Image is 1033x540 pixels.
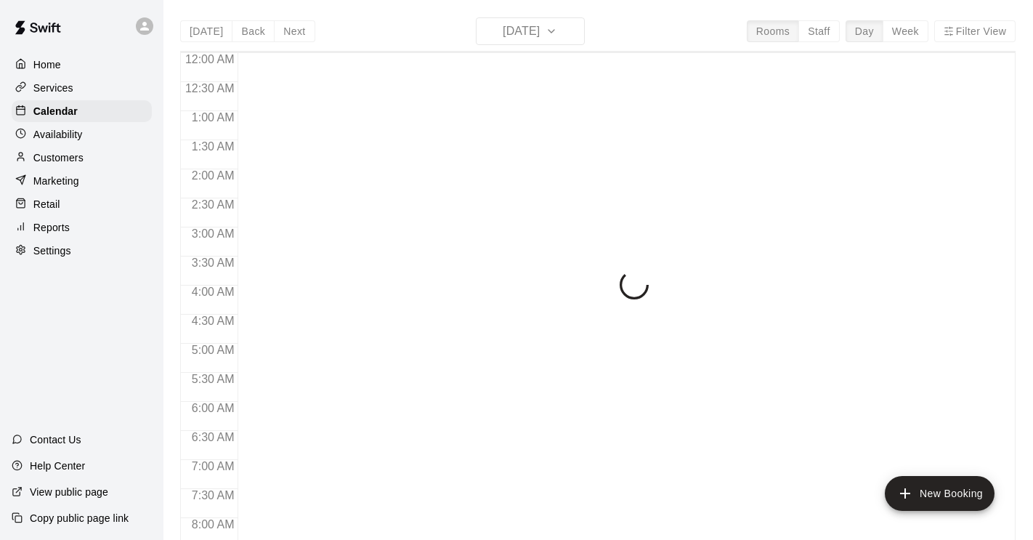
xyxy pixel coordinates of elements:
span: 8:00 AM [188,518,238,531]
p: Customers [33,150,84,165]
span: 3:30 AM [188,257,238,269]
p: Settings [33,243,71,258]
span: 5:30 AM [188,373,238,385]
span: 2:30 AM [188,198,238,211]
span: 1:00 AM [188,111,238,124]
span: 5:00 AM [188,344,238,356]
span: 2:00 AM [188,169,238,182]
p: Contact Us [30,432,81,447]
span: 1:30 AM [188,140,238,153]
a: Home [12,54,152,76]
span: 4:00 AM [188,286,238,298]
p: Reports [33,220,70,235]
a: Settings [12,240,152,262]
a: Services [12,77,152,99]
p: Marketing [33,174,79,188]
p: Services [33,81,73,95]
a: Marketing [12,170,152,192]
a: Customers [12,147,152,169]
span: 12:00 AM [182,53,238,65]
a: Retail [12,193,152,215]
p: Availability [33,127,83,142]
span: 7:00 AM [188,460,238,472]
p: View public page [30,485,108,499]
p: Help Center [30,459,85,473]
span: 4:30 AM [188,315,238,327]
span: 6:30 AM [188,431,238,443]
a: Calendar [12,100,152,122]
p: Retail [33,197,60,211]
span: 3:00 AM [188,227,238,240]
span: 7:30 AM [188,489,238,501]
span: 6:00 AM [188,402,238,414]
a: Availability [12,124,152,145]
p: Home [33,57,61,72]
p: Copy public page link [30,511,129,525]
a: Reports [12,217,152,238]
p: Calendar [33,104,78,118]
button: add [885,476,994,511]
span: 12:30 AM [182,82,238,94]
